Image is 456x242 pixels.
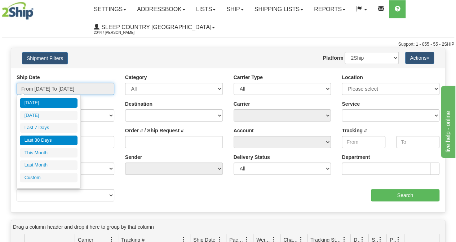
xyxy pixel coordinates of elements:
label: Tracking # [342,127,367,134]
label: Delivery Status [234,154,270,161]
a: Shipping lists [249,0,309,18]
label: Platform [323,54,344,61]
label: Destination [125,100,152,108]
label: Department [342,154,370,161]
img: logo2044.jpg [2,2,34,20]
li: [DATE] [20,98,78,108]
button: Shipment Filters [22,52,68,64]
label: Ship Date [17,74,40,81]
label: Category [125,74,147,81]
span: Sleep Country [GEOGRAPHIC_DATA] [99,24,211,30]
div: live help - online [5,4,67,13]
label: Carrier Type [234,74,263,81]
li: This Month [20,148,78,158]
li: Last 30 Days [20,136,78,145]
label: Account [234,127,254,134]
label: Service [342,100,360,108]
div: grid grouping header [11,220,445,234]
input: Search [371,189,440,201]
li: Last Month [20,160,78,170]
label: Sender [125,154,142,161]
label: Order # / Ship Request # [125,127,184,134]
a: Ship [221,0,249,18]
input: From [342,136,385,148]
button: Actions [405,52,434,64]
div: Support: 1 - 855 - 55 - 2SHIP [2,41,454,47]
a: Sleep Country [GEOGRAPHIC_DATA] 2044 / [PERSON_NAME] [88,18,220,36]
a: Addressbook [132,0,191,18]
a: Lists [191,0,221,18]
input: To [396,136,439,148]
a: Reports [309,0,351,18]
li: Last 7 Days [20,123,78,133]
label: Carrier [234,100,250,108]
a: Settings [88,0,132,18]
span: 2044 / [PERSON_NAME] [94,29,148,36]
label: Location [342,74,363,81]
iframe: chat widget [439,84,455,157]
li: Custom [20,173,78,183]
li: [DATE] [20,111,78,120]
